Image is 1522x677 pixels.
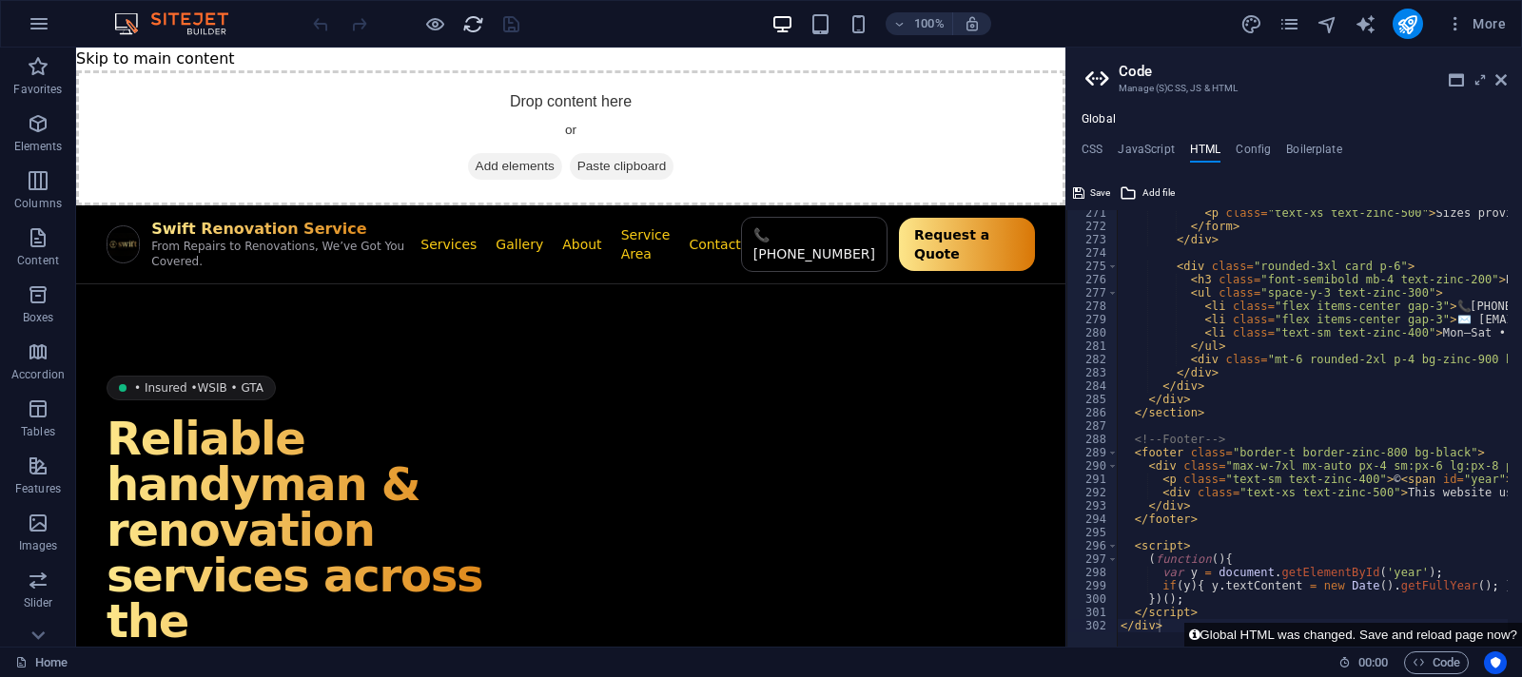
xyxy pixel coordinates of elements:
[15,651,68,674] a: Click to cancel selection. Double-click to open Pages
[109,12,252,35] img: Editor Logo
[423,12,446,35] button: Click here to leave preview mode and continue editing
[462,13,484,35] i: Reload page
[14,196,62,211] p: Columns
[1067,552,1119,566] div: 297
[1067,339,1119,353] div: 281
[420,187,467,206] a: Gallery
[1118,143,1174,164] h4: JavaScript
[1404,651,1469,674] button: Code
[1067,379,1119,393] div: 284
[461,12,484,35] button: reload
[1067,353,1119,366] div: 282
[1184,623,1522,647] button: Global HTML was changed. Save and reload page now?
[1067,260,1119,273] div: 275
[344,187,400,206] a: Services
[1067,473,1119,486] div: 291
[1240,12,1263,35] button: design
[1484,651,1507,674] button: Usercentrics
[1082,112,1116,127] h4: Global
[1067,206,1119,220] div: 271
[75,191,344,222] p: From Repairs to Renovations, We’ve Got You Covered.
[1067,513,1119,526] div: 294
[30,368,476,642] h1: Reliable handyman & renovation services across the [GEOGRAPHIC_DATA]
[1317,13,1338,35] i: Navigator
[1236,143,1271,164] h4: Config
[1372,655,1375,669] span: :
[1119,80,1469,97] h3: Manage (S)CSS, JS & HTML
[1067,393,1119,406] div: 285
[1067,406,1119,419] div: 286
[1067,246,1119,260] div: 274
[1082,143,1102,164] h4: CSS
[1338,651,1389,674] h6: Session time
[1278,12,1301,35] button: pages
[1393,9,1423,39] button: publish
[1278,13,1300,35] i: Pages (Ctrl+Alt+S)
[1067,606,1119,619] div: 301
[1067,486,1119,499] div: 292
[1317,12,1339,35] button: navigator
[1067,419,1119,433] div: 287
[21,424,55,439] p: Tables
[11,367,65,382] p: Accordion
[1067,526,1119,539] div: 295
[1067,300,1119,313] div: 278
[494,106,598,132] span: Paste clipboard
[17,253,59,268] p: Content
[1142,182,1175,204] span: Add file
[1070,182,1113,204] button: Save
[1446,14,1506,33] span: More
[1067,459,1119,473] div: 290
[24,595,53,610] p: Slider
[15,481,61,496] p: Features
[665,169,811,224] a: 📞 [PHONE_NUMBER]
[1413,651,1460,674] span: Code
[23,310,54,325] p: Boxes
[1067,366,1119,379] div: 283
[1067,446,1119,459] div: 289
[1067,499,1119,513] div: 293
[1190,143,1221,164] h4: HTML
[613,187,664,206] a: Contact
[75,172,344,191] p: Swift Renovation Service
[1067,313,1119,326] div: 279
[545,178,595,216] a: Service Area
[392,106,486,132] span: Add elements
[1067,619,1119,632] div: 302
[13,82,62,97] p: Favorites
[823,170,959,223] a: Request a Quote
[14,139,63,154] p: Elements
[1067,433,1119,446] div: 288
[1286,143,1342,164] h4: Boilerplate
[1067,233,1119,246] div: 273
[31,179,63,215] img: Swift Renovation Service logo
[1067,592,1119,606] div: 300
[1067,566,1119,579] div: 298
[1067,579,1119,592] div: 299
[1090,182,1110,204] span: Save
[914,12,945,35] h6: 100%
[1067,273,1119,286] div: 276
[486,187,525,206] a: About
[1119,63,1507,80] h2: Code
[1067,286,1119,300] div: 277
[1067,539,1119,552] div: 296
[1067,326,1119,339] div: 280
[19,538,58,553] p: Images
[1240,13,1262,35] i: Design (Ctrl+Alt+Y)
[1396,13,1418,35] i: Publish
[1355,13,1376,35] i: AI Writer
[886,12,953,35] button: 100%
[1355,12,1377,35] button: text_generator
[1438,9,1513,39] button: More
[30,328,200,353] div: • Insured •WSIB • GTA
[1117,182,1178,204] button: Add file
[964,15,981,32] i: On resize automatically adjust zoom level to fit chosen device.
[1358,651,1388,674] span: 00 00
[1067,220,1119,233] div: 272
